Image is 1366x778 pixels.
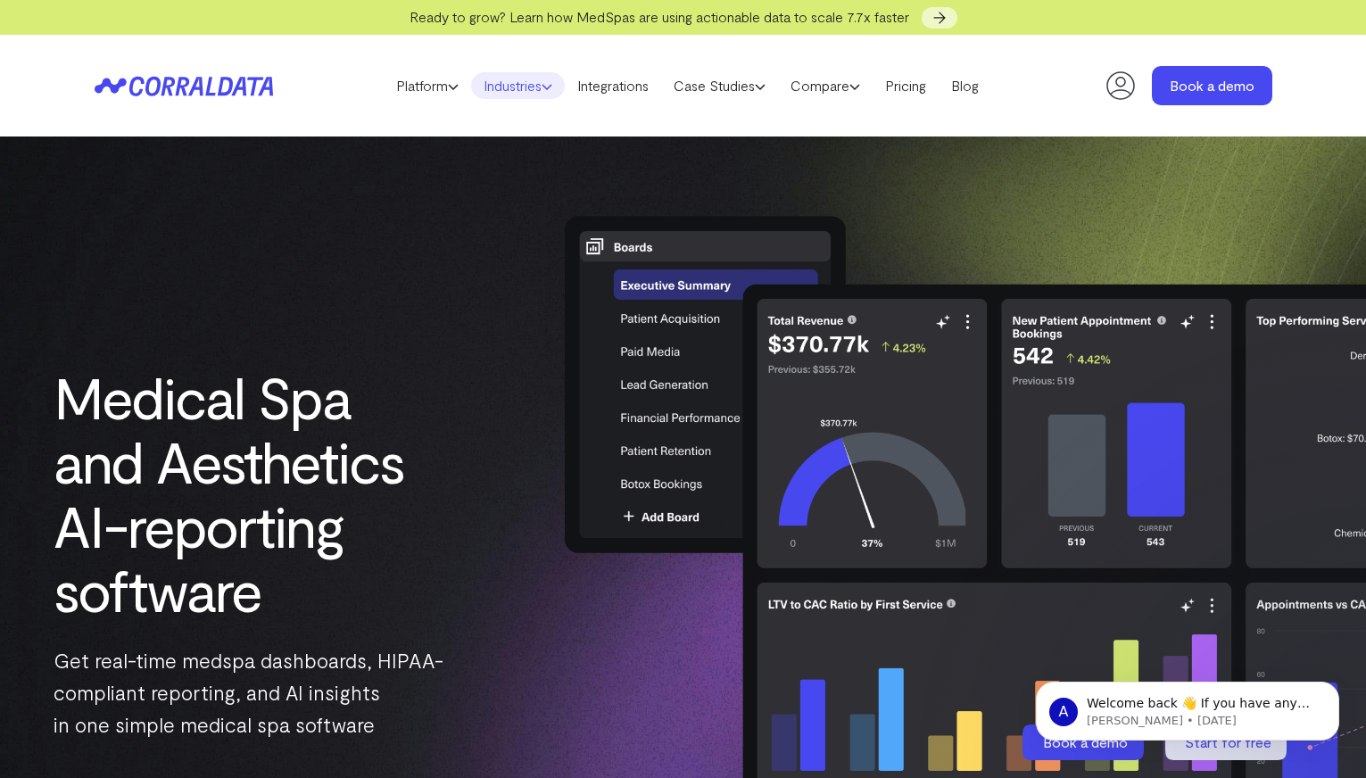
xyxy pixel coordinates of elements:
[939,72,991,99] a: Blog
[1009,644,1366,769] iframe: Intercom notifications message
[565,72,661,99] a: Integrations
[778,72,873,99] a: Compare
[384,72,471,99] a: Platform
[1152,66,1272,105] a: Book a demo
[54,644,444,741] p: Get real-time medspa dashboards, HIPAA-compliant reporting, and AI insights in one simple medical...
[471,72,565,99] a: Industries
[54,365,444,622] h1: Medical Spa and Aesthetics AI-reporting software
[661,72,778,99] a: Case Studies
[873,72,939,99] a: Pricing
[410,8,909,25] span: Ready to grow? Learn how MedSpas are using actionable data to scale 7.7x faster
